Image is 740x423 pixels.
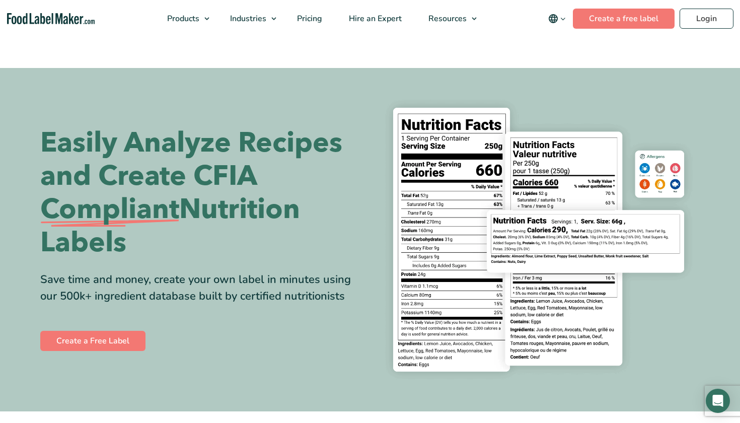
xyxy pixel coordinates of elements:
[680,9,733,29] a: Login
[164,13,200,24] span: Products
[40,331,145,351] a: Create a Free Label
[40,193,179,226] span: Compliant
[573,9,675,29] a: Create a free label
[346,13,403,24] span: Hire an Expert
[227,13,267,24] span: Industries
[40,126,362,259] h1: Easily Analyze Recipes and Create CFIA Nutrition Labels
[706,389,730,413] div: Open Intercom Messenger
[40,271,362,305] div: Save time and money, create your own label in minutes using our 500k+ ingredient database built b...
[294,13,323,24] span: Pricing
[425,13,468,24] span: Resources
